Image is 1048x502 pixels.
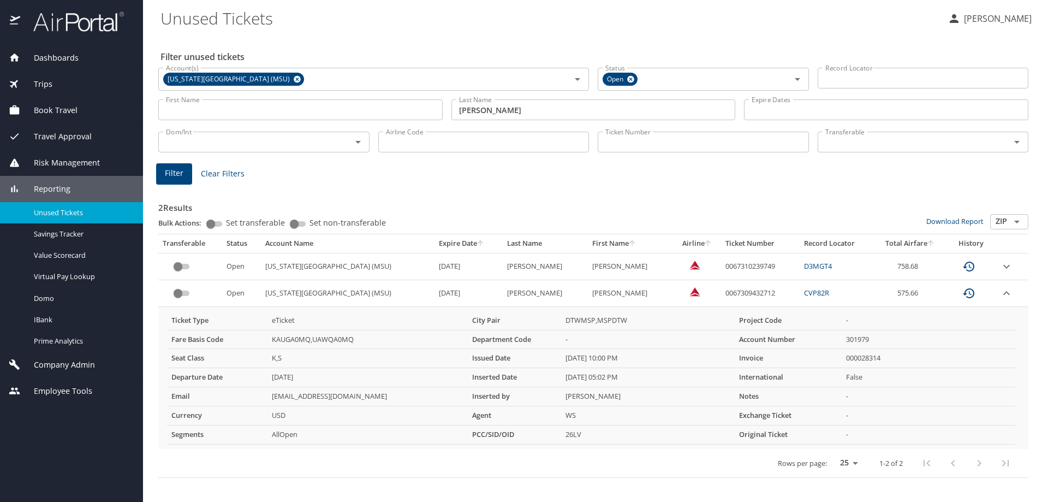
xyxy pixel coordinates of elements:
a: Download Report [926,216,984,226]
p: [PERSON_NAME] [961,12,1032,25]
td: 575.66 [874,280,946,307]
th: Invoice [735,349,842,368]
button: expand row [1000,260,1013,273]
th: Ticket Type [167,311,267,330]
img: Delta Airlines [689,286,700,297]
th: Status [222,234,261,253]
th: Departure Date [167,368,267,387]
th: Account Name [261,234,434,253]
th: Issued Date [468,349,561,368]
th: Notes [735,387,842,406]
td: [PERSON_NAME] [503,253,588,280]
img: Delta Airlines [689,259,700,270]
td: Open [222,280,261,307]
th: Expire Date [434,234,503,253]
th: History [946,234,996,253]
a: D3MGT4 [804,261,832,271]
button: Open [1009,214,1025,229]
span: Trips [20,78,52,90]
td: KAUGA0MQ,UAWQA0MQ [267,330,468,349]
td: USD [267,406,468,426]
span: Savings Tracker [34,229,130,239]
th: International [735,368,842,387]
th: Segments [167,426,267,445]
td: False [842,368,1015,387]
td: 758.68 [874,253,946,280]
td: [DATE] [267,368,468,387]
td: - [561,330,735,349]
td: [US_STATE][GEOGRAPHIC_DATA] (MSU) [261,253,434,280]
select: rows per page [831,455,862,471]
td: 301979 [842,330,1015,349]
span: Open [603,74,630,85]
img: icon-airportal.png [10,11,21,32]
span: IBank [34,315,130,325]
td: [EMAIL_ADDRESS][DOMAIN_NAME] [267,387,468,406]
span: Set non-transferable [309,219,386,227]
td: 0067309432712 [721,280,799,307]
div: [US_STATE][GEOGRAPHIC_DATA] (MSU) [163,73,304,86]
td: - [842,406,1015,426]
td: WS [561,406,735,426]
td: [DATE] [434,253,503,280]
span: Clear Filters [201,167,245,181]
th: Currency [167,406,267,426]
th: Last Name [503,234,588,253]
span: Virtual Pay Lookup [34,271,130,282]
td: [PERSON_NAME] [588,253,673,280]
th: First Name [588,234,673,253]
span: Set transferable [226,219,285,227]
div: Transferable [163,239,218,249]
button: expand row [1000,287,1013,300]
span: Dashboards [20,52,79,64]
button: [PERSON_NAME] [943,9,1036,28]
th: Email [167,387,267,406]
p: 1-2 of 2 [879,460,903,467]
th: Fare Basis Code [167,330,267,349]
th: Record Locator [800,234,874,253]
td: [PERSON_NAME] [561,387,735,406]
th: Exchange Ticket [735,406,842,426]
th: Project Code [735,311,842,330]
td: [DATE] 10:00 PM [561,349,735,368]
table: more info about unused tickets [167,311,1015,445]
td: [PERSON_NAME] [588,280,673,307]
button: sort [927,240,935,247]
th: Account Number [735,330,842,349]
th: Inserted Date [468,368,561,387]
button: Open [570,72,585,87]
img: airportal-logo.png [21,11,124,32]
span: Reporting [20,183,70,195]
td: AllOpen [267,426,468,445]
span: Value Scorecard [34,250,130,261]
button: sort [477,240,485,247]
td: DTWMSP,MSPDTW [561,311,735,330]
span: Unused Tickets [34,208,130,218]
th: Seat Class [167,349,267,368]
td: [DATE] 05:02 PM [561,368,735,387]
table: custom pagination table [158,234,1028,478]
button: Filter [156,163,192,185]
td: - [842,426,1015,445]
span: Employee Tools [20,385,92,397]
button: Open [1009,134,1025,150]
th: PCC/SID/OID [468,426,561,445]
button: sort [629,240,636,247]
th: Total Airfare [874,234,946,253]
th: Department Code [468,330,561,349]
span: Company Admin [20,359,95,371]
td: 000028314 [842,349,1015,368]
span: Prime Analytics [34,336,130,346]
span: Travel Approval [20,131,92,143]
p: Rows per page: [778,460,827,467]
button: Open [790,72,805,87]
span: Filter [165,167,183,180]
th: Ticket Number [721,234,799,253]
th: Inserted by [468,387,561,406]
th: Airline [673,234,722,253]
span: Domo [34,293,130,304]
a: CVP82R [804,288,829,298]
div: Open [603,73,638,86]
h2: Filter unused tickets [160,48,1031,66]
span: Risk Management [20,157,100,169]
